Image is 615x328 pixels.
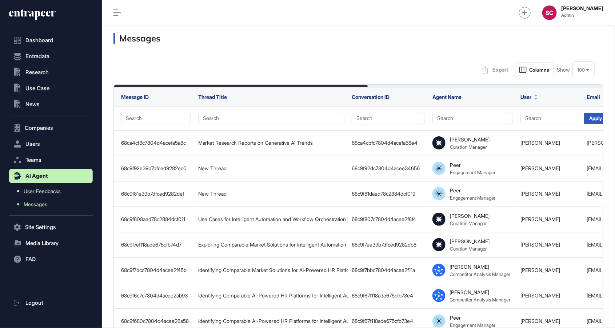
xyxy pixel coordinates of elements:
span: Use Case [25,85,49,91]
span: News [25,101,40,107]
a: [PERSON_NAME] [520,318,560,324]
div: New Thread [198,165,344,171]
button: Media Library [9,236,93,251]
div: 68c9f7bbc7804d4acee2f11a [352,267,425,273]
div: Curation Manager [450,246,487,252]
button: AI Agent [9,169,93,183]
div: 68c9f81e39b7dfced9282def [121,191,191,197]
div: 68c9f808aed78c2884dcf011 [121,216,191,222]
span: Admin [561,13,603,18]
div: [PERSON_NAME] [450,238,490,244]
span: Research [25,69,49,75]
div: 68c9f67f118ade675cfb73e4 [352,293,425,299]
button: Search [352,113,425,124]
div: Competitor Analysis Manager [450,271,511,277]
span: AI Agent [25,173,48,179]
span: Conversation ID [352,94,390,100]
span: Companies [25,125,53,131]
div: [PERSON_NAME] [450,264,490,270]
div: Competitor Analysis Manager [450,297,511,303]
span: User Feedbacks [24,188,61,194]
button: Search [121,113,191,124]
div: Use Cases for Intelligent Automation and Workflow Orchestration in HR Platforms [198,216,344,222]
a: [PERSON_NAME] [520,165,560,171]
button: Entradata [9,49,93,64]
span: Site Settings [25,224,56,230]
span: Show [557,67,570,73]
button: Search [198,113,344,124]
div: New Thread [198,191,344,197]
a: Logout [9,296,93,310]
button: Users [9,137,93,151]
span: Email [587,93,600,101]
div: 68c9f92dc7804d4acee34656 [352,165,425,171]
div: Identifying Comparable AI-Powered HR Platforms for Intelligent Automation and Workflow Orchestration [198,293,344,299]
div: Peer [450,315,461,321]
a: [PERSON_NAME] [520,241,560,248]
span: Teams [25,157,41,163]
div: 68ca4cf3c7804d4acefa5a8c [121,140,191,146]
h3: Messages [113,33,603,44]
button: Research [9,65,93,80]
span: Messages [24,201,47,207]
span: 100 [577,67,585,73]
strong: [PERSON_NAME] [561,5,603,11]
button: Search [520,113,579,124]
div: [PERSON_NAME] [450,213,490,219]
div: 68c9f81daed78c2884dcf019 [352,191,425,197]
button: Teams [9,153,93,167]
div: Engagement Manager [450,322,495,328]
span: Logout [25,300,43,306]
span: FAQ [25,256,36,262]
div: Engagement Manager [450,169,495,175]
span: Message ID [121,94,149,100]
span: Media Library [25,240,59,246]
a: [PERSON_NAME] [520,216,560,222]
div: Market Research Reports on Generative AI Trends [198,140,344,146]
div: Peer [450,162,461,168]
div: [PERSON_NAME] [450,136,490,143]
a: Dashboard [9,33,93,48]
div: Identifying Comparable Market Solutions for AI-Powered HR Platforms [198,267,344,273]
a: [PERSON_NAME] [520,140,560,146]
div: 68c9f7ee39b7dfced9282db8 [352,242,425,248]
div: Exploring Comparable Market Solutions for Intelligent Automation and Workflow Orchestration in HR [198,242,344,248]
div: 68ca4cbfc7804d4acefa58e4 [352,140,425,146]
div: 68c9f680c7804d4acee26a58 [121,318,191,324]
a: Messages [13,198,93,211]
div: Curation Manager [450,220,487,226]
button: Columns [515,63,554,77]
div: 68c9f67f118ade675cfb73e4 [352,318,425,324]
button: Search [432,113,513,124]
button: Companies [9,121,93,135]
button: User [520,93,538,101]
div: [PERSON_NAME] [450,289,490,295]
span: Columns [529,67,549,73]
span: Dashboard [25,37,53,43]
div: Identifying Comparable AI-Powered HR Platforms for Intelligent Automation and Workflow Orchestration [198,318,344,324]
span: User [520,93,531,101]
button: Email [587,93,607,101]
div: 68c9f92e39b7dfced9282ec0 [121,165,191,171]
div: Peer [450,187,461,193]
div: 68c9f6e7c7804d4acee2ab93 [121,293,191,299]
button: Use Case [9,81,93,96]
a: [PERSON_NAME] [520,267,560,273]
button: SC [542,5,557,20]
span: Agent Name [432,94,462,100]
button: Export [479,63,512,77]
div: 68c9f807c7804d4acee2f8f4 [352,216,425,222]
a: [PERSON_NAME] [520,292,560,299]
div: 68c9f7ef118ade675cfb74d7 [121,242,191,248]
button: Site Settings [9,220,93,235]
a: User Feedbacks [13,185,93,198]
div: Engagement Manager [450,195,495,201]
button: FAQ [9,252,93,267]
span: Users [25,141,40,147]
button: News [9,97,93,112]
div: Curation Manager [450,144,487,150]
div: 68c9f7bcc7804d4acee2f45b [121,267,191,273]
a: [PERSON_NAME] [520,191,560,197]
span: Entradata [25,53,49,59]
